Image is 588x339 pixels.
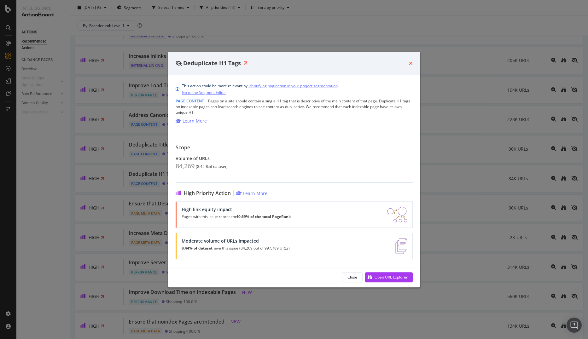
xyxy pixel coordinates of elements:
[182,215,291,219] p: Pages with this issue represent
[182,83,339,96] div: This action could be more relevant by .
[183,59,241,67] span: Deduplicate H1 Tags
[176,145,413,151] div: Scope
[176,98,204,104] span: Page Content
[243,190,267,196] div: Learn More
[176,156,413,161] div: Volume of URLs
[176,98,413,115] div: Pages on a site should contain a single H1 tag that is descriptive of the main content of that pa...
[365,272,413,282] button: Open URL Explorer
[342,272,363,282] button: Close
[184,190,231,196] span: High Priority Action
[236,190,267,196] a: Learn More
[183,118,207,124] div: Learn More
[205,98,207,104] span: |
[182,238,290,244] div: Moderate volume of URLs impacted
[176,162,195,170] div: 84,269
[168,52,420,287] div: modal
[182,207,291,212] div: High link equity impact
[236,214,291,219] strong: 40.69% of the total PageRank
[248,83,338,89] a: identifying pagination in your project segmentation
[196,164,228,169] div: ( 8.45 % of dataset )
[409,59,413,67] div: times
[182,246,290,250] p: have this issue (84,269 out of 997,789 URLs)
[387,207,407,222] img: DDxVyA23.png
[176,118,207,124] a: Learn More
[567,318,582,333] div: Open Intercom Messenger
[182,89,226,96] a: Go to the Segment Editor
[176,83,413,96] div: info banner
[182,245,212,251] strong: 8.44% of dataset
[347,274,357,280] div: Close
[375,274,408,280] div: Open URL Explorer
[176,61,182,66] div: eye-slash
[395,238,407,254] img: e5DMFwAAAABJRU5ErkJggg==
